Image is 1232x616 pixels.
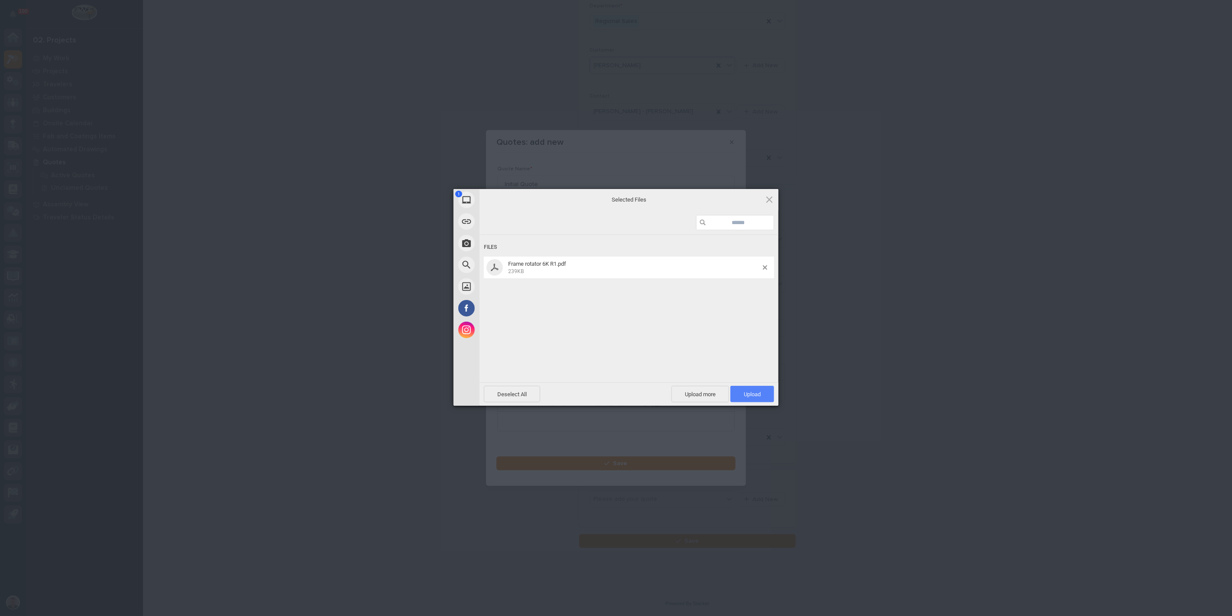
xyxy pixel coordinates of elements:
span: 1 [455,191,462,197]
div: Web Search [454,254,558,276]
span: Upload [744,391,761,398]
div: Unsplash [454,276,558,297]
span: Upload [730,386,774,402]
span: 239KB [508,268,524,274]
span: Deselect All [484,386,540,402]
div: Take Photo [454,232,558,254]
span: Frame rotator 6K R1.pdf [508,261,566,267]
span: Selected Files [542,196,716,203]
div: Instagram [454,319,558,341]
div: My Device [454,189,558,211]
div: Link (URL) [454,211,558,232]
div: Files [484,239,774,255]
span: Click here or hit ESC to close picker [765,195,774,204]
span: Frame rotator 6K R1.pdf [506,261,763,275]
div: Facebook [454,297,558,319]
span: Upload more [671,386,729,402]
